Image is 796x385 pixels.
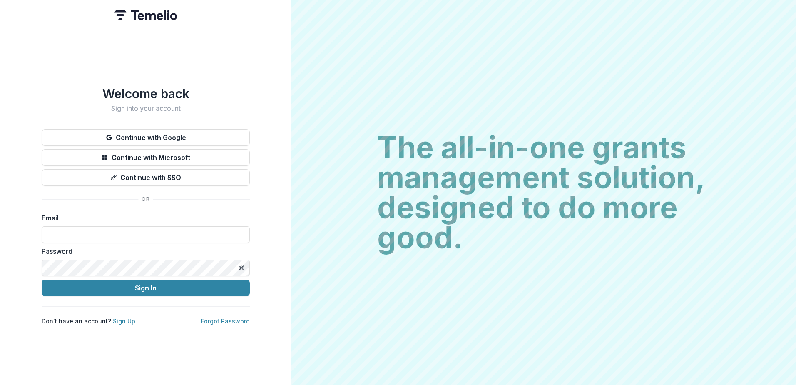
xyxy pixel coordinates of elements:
button: Sign In [42,280,250,296]
h2: Sign into your account [42,105,250,112]
a: Sign Up [113,317,135,325]
button: Continue with Google [42,129,250,146]
label: Email [42,213,245,223]
label: Password [42,246,245,256]
button: Continue with Microsoft [42,149,250,166]
button: Toggle password visibility [235,261,248,275]
img: Temelio [114,10,177,20]
p: Don't have an account? [42,317,135,325]
a: Forgot Password [201,317,250,325]
button: Continue with SSO [42,169,250,186]
h1: Welcome back [42,86,250,101]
